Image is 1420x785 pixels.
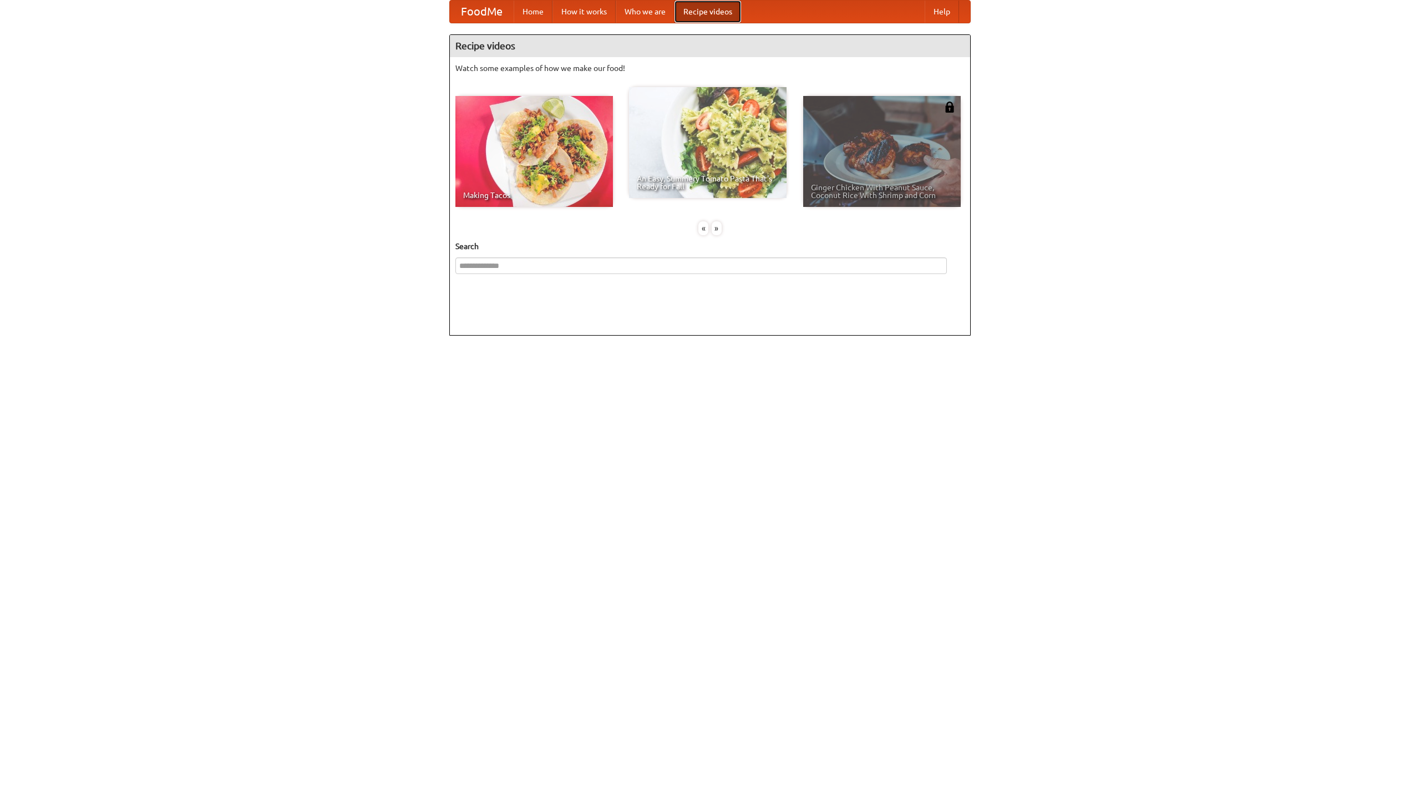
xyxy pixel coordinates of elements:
span: Making Tacos [463,191,605,199]
a: FoodMe [450,1,514,23]
div: « [698,221,708,235]
a: Making Tacos [455,96,613,207]
span: An Easy, Summery Tomato Pasta That's Ready for Fall [637,175,779,190]
a: Home [514,1,552,23]
a: Who we are [616,1,674,23]
a: Recipe videos [674,1,741,23]
a: How it works [552,1,616,23]
a: Help [925,1,959,23]
p: Watch some examples of how we make our food! [455,63,965,74]
div: » [712,221,722,235]
a: An Easy, Summery Tomato Pasta That's Ready for Fall [629,87,787,198]
h5: Search [455,241,965,252]
img: 483408.png [944,102,955,113]
h4: Recipe videos [450,35,970,57]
